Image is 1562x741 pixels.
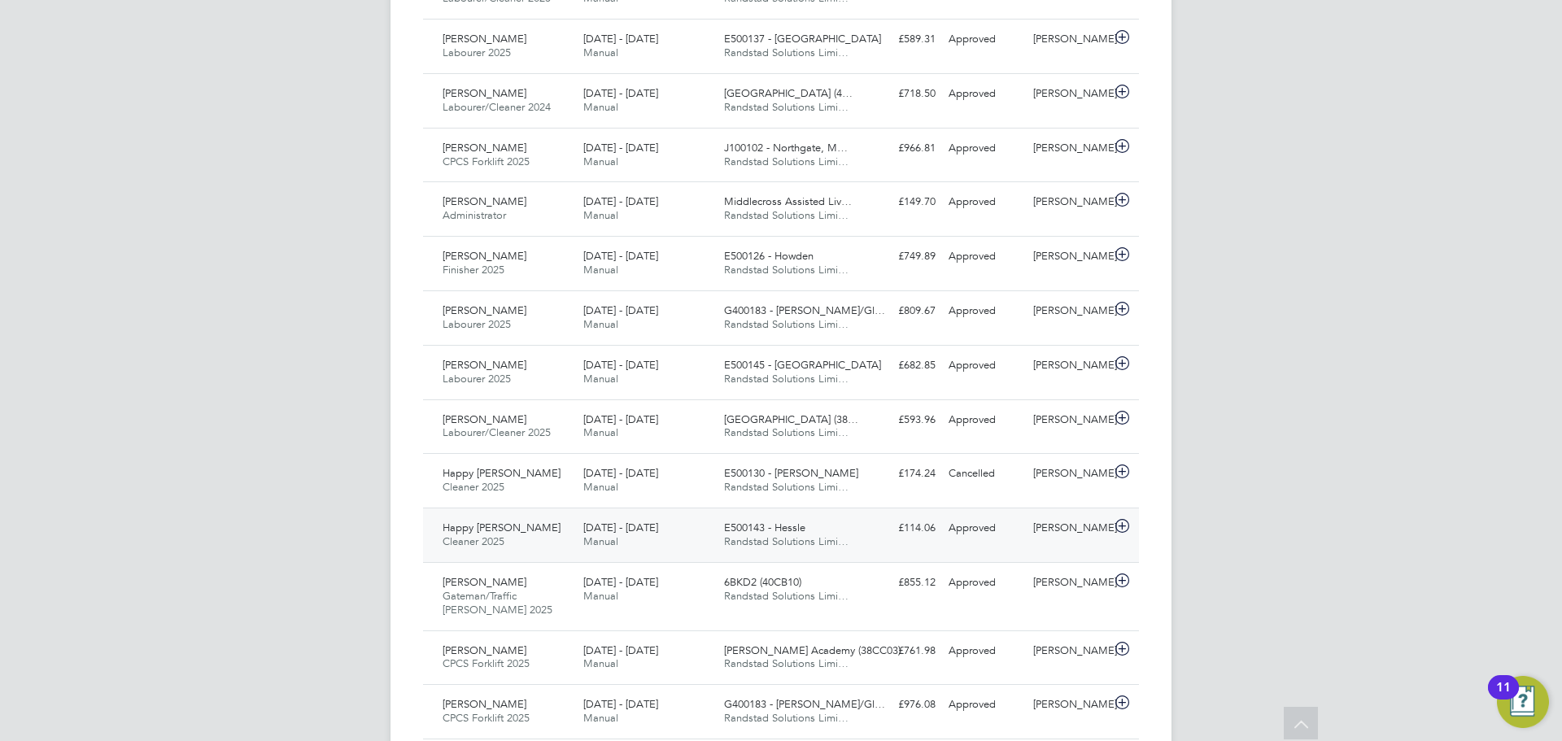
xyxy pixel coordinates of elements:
span: [PERSON_NAME] [443,575,526,589]
div: [PERSON_NAME] [1027,189,1111,216]
span: [DATE] - [DATE] [583,194,658,208]
div: [PERSON_NAME] [1027,26,1111,53]
span: Randstad Solutions Limi… [724,480,849,494]
span: [DATE] - [DATE] [583,521,658,534]
span: [DATE] - [DATE] [583,86,658,100]
span: [PERSON_NAME] [443,32,526,46]
span: Randstad Solutions Limi… [724,155,849,168]
div: [PERSON_NAME] [1027,460,1111,487]
div: £761.98 [857,638,942,665]
span: E500126 - Howden [724,249,814,263]
span: [PERSON_NAME] [443,194,526,208]
div: £718.50 [857,81,942,107]
span: Manual [583,589,618,603]
div: £809.67 [857,298,942,325]
span: Manual [583,372,618,386]
span: Randstad Solutions Limi… [724,263,849,277]
span: [DATE] - [DATE] [583,303,658,317]
div: Approved [942,189,1027,216]
div: [PERSON_NAME] [1027,638,1111,665]
span: [DATE] - [DATE] [583,697,658,711]
span: Manual [583,425,618,439]
div: £149.70 [857,189,942,216]
div: Approved [942,638,1027,665]
span: G400183 - [PERSON_NAME]/Gl… [724,697,885,711]
span: Labourer 2025 [443,317,511,331]
div: Approved [942,135,1027,162]
div: [PERSON_NAME] [1027,407,1111,434]
div: [PERSON_NAME] [1027,691,1111,718]
div: Approved [942,407,1027,434]
span: [GEOGRAPHIC_DATA] (4… [724,86,853,100]
div: [PERSON_NAME] [1027,135,1111,162]
div: £966.81 [857,135,942,162]
span: Randstad Solutions Limi… [724,46,849,59]
span: [DATE] - [DATE] [583,358,658,372]
span: [PERSON_NAME] Academy (38CC03) [724,643,901,657]
span: E500143 - Hessle [724,521,805,534]
div: £114.06 [857,515,942,542]
div: Approved [942,298,1027,325]
div: Approved [942,515,1027,542]
span: [DATE] - [DATE] [583,412,658,426]
div: [PERSON_NAME] [1027,298,1111,325]
span: E500130 - [PERSON_NAME] [724,466,858,480]
span: [PERSON_NAME] [443,697,526,711]
button: Open Resource Center, 11 new notifications [1497,676,1549,728]
span: Manual [583,480,618,494]
div: Approved [942,352,1027,379]
span: Labourer 2025 [443,372,511,386]
div: £855.12 [857,569,942,596]
span: Randstad Solutions Limi… [724,711,849,725]
span: [PERSON_NAME] [443,249,526,263]
div: Approved [942,243,1027,270]
span: Randstad Solutions Limi… [724,534,849,548]
div: Approved [942,26,1027,53]
div: [PERSON_NAME] [1027,515,1111,542]
div: Approved [942,569,1027,596]
span: [DATE] - [DATE] [583,249,658,263]
span: Manual [583,100,618,114]
span: [PERSON_NAME] [443,141,526,155]
span: G400183 - [PERSON_NAME]/Gl… [724,303,885,317]
span: CPCS Forklift 2025 [443,656,530,670]
span: [PERSON_NAME] [443,412,526,426]
span: Manual [583,534,618,548]
span: Manual [583,263,618,277]
div: £589.31 [857,26,942,53]
span: [DATE] - [DATE] [583,575,658,589]
span: Randstad Solutions Limi… [724,656,849,670]
div: Approved [942,81,1027,107]
div: £976.08 [857,691,942,718]
span: E500145 - [GEOGRAPHIC_DATA] [724,358,881,372]
span: [DATE] - [DATE] [583,141,658,155]
span: Middlecross Assisted Liv… [724,194,852,208]
span: Randstad Solutions Limi… [724,372,849,386]
span: Randstad Solutions Limi… [724,100,849,114]
div: [PERSON_NAME] [1027,352,1111,379]
span: Manual [583,317,618,331]
span: Manual [583,208,618,222]
span: J100102 - Northgate, M… [724,141,848,155]
span: [DATE] - [DATE] [583,643,658,657]
span: Randstad Solutions Limi… [724,425,849,439]
div: £682.85 [857,352,942,379]
span: Cleaner 2025 [443,534,504,548]
span: Manual [583,46,618,59]
span: Finisher 2025 [443,263,504,277]
div: Approved [942,691,1027,718]
span: Labourer/Cleaner 2025 [443,425,551,439]
div: 11 [1496,687,1511,708]
span: Labourer/Cleaner 2024 [443,100,551,114]
span: [PERSON_NAME] [443,643,526,657]
span: Happy [PERSON_NAME] [443,466,561,480]
span: Randstad Solutions Limi… [724,317,849,331]
div: £749.89 [857,243,942,270]
span: CPCS Forklift 2025 [443,711,530,725]
div: [PERSON_NAME] [1027,569,1111,596]
div: £593.96 [857,407,942,434]
span: Manual [583,711,618,725]
span: Administrator [443,208,506,222]
div: £174.24 [857,460,942,487]
span: Manual [583,155,618,168]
